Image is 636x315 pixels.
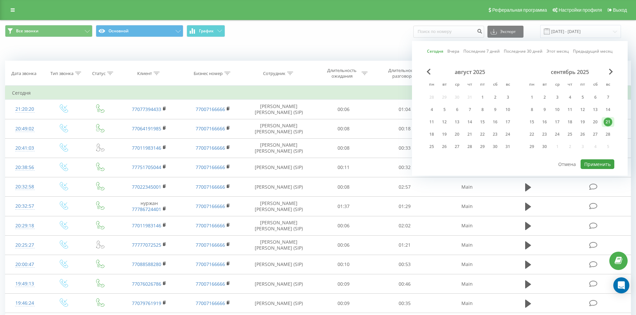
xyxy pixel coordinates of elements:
[313,158,374,177] td: 00:11
[591,105,600,114] div: 13
[589,105,602,115] div: сб 13 сент. 2025 г.
[263,71,285,76] div: Сотрудник
[564,129,576,139] div: чт 25 сент. 2025 г.
[553,105,562,114] div: 10
[463,117,476,127] div: чт 14 авг. 2025 г.
[374,119,435,138] td: 00:18
[503,142,512,151] div: 31
[465,130,474,139] div: 21
[313,100,374,119] td: 00:06
[604,105,612,114] div: 14
[196,203,225,209] a: 77007166666
[525,92,538,102] div: пн 1 сент. 2025 г.
[527,142,536,151] div: 29
[374,255,435,274] td: 00:53
[435,216,498,235] td: Main
[609,69,613,75] span: Next Month
[589,129,602,139] div: сб 27 сент. 2025 г.
[476,129,489,139] div: пт 22 авг. 2025 г.
[463,129,476,139] div: чт 21 авг. 2025 г.
[538,142,551,152] div: вт 30 сент. 2025 г.
[476,105,489,115] div: пт 8 авг. 2025 г.
[438,142,451,152] div: вт 26 авг. 2025 г.
[196,242,225,248] a: 77007166666
[425,117,438,127] div: пн 11 авг. 2025 г.
[453,118,461,126] div: 13
[489,92,501,102] div: сб 2 авг. 2025 г.
[12,122,38,135] div: 20:49:02
[435,197,498,216] td: Main
[604,130,612,139] div: 28
[438,117,451,127] div: вт 12 авг. 2025 г.
[590,80,600,90] abbr: суббота
[491,93,499,102] div: 2
[313,119,374,138] td: 00:08
[551,129,564,139] div: ср 24 сент. 2025 г.
[527,118,536,126] div: 15
[440,118,449,126] div: 12
[245,235,313,255] td: [PERSON_NAME] [PERSON_NAME] (SIP)
[576,105,589,115] div: пт 12 сент. 2025 г.
[463,142,476,152] div: чт 28 авг. 2025 г.
[438,105,451,115] div: вт 5 авг. 2025 г.
[385,68,421,79] div: Длительность разговора
[11,71,36,76] div: Дата звонка
[413,26,484,38] input: Поиск по номеру
[613,277,629,293] div: Open Intercom Messenger
[540,80,550,90] abbr: вторник
[489,105,501,115] div: сб 9 авг. 2025 г.
[50,71,73,76] div: Тип звонка
[540,93,549,102] div: 2
[196,125,225,132] a: 77007166666
[196,106,225,112] a: 77007166666
[527,80,537,90] abbr: понедельник
[551,105,564,115] div: ср 10 сент. 2025 г.
[451,117,463,127] div: ср 13 авг. 2025 г.
[527,130,536,139] div: 22
[132,242,161,248] a: 77777072525
[427,118,436,126] div: 11
[552,80,562,90] abbr: среда
[581,159,614,169] button: Применить
[564,105,576,115] div: чт 11 сент. 2025 г.
[453,105,461,114] div: 6
[602,129,614,139] div: вс 28 сент. 2025 г.
[538,92,551,102] div: вт 2 сент. 2025 г.
[313,177,374,197] td: 00:08
[196,222,225,229] a: 77007166666
[427,105,436,114] div: 4
[132,300,161,306] a: 77079761919
[553,93,562,102] div: 3
[96,25,183,37] button: Основной
[245,100,313,119] td: [PERSON_NAME] [PERSON_NAME] (SIP)
[132,125,161,132] a: 77064191985
[540,142,549,151] div: 30
[12,277,38,290] div: 19:49:13
[435,274,498,294] td: Main
[427,130,436,139] div: 18
[465,105,474,114] div: 7
[425,105,438,115] div: пн 4 авг. 2025 г.
[573,48,613,54] a: Предыдущий месяц
[478,105,487,114] div: 8
[374,216,435,235] td: 02:02
[476,117,489,127] div: пт 15 авг. 2025 г.
[427,48,443,54] a: Сегодня
[504,48,543,54] a: Последние 30 дней
[118,197,181,216] td: нуржан
[313,216,374,235] td: 00:06
[196,184,225,190] a: 77007166666
[374,158,435,177] td: 00:32
[555,159,580,169] button: Отмена
[453,142,461,151] div: 27
[425,142,438,152] div: пн 25 авг. 2025 г.
[12,258,38,271] div: 20:00:47
[374,235,435,255] td: 01:21
[613,7,627,13] span: Выход
[578,130,587,139] div: 26
[489,129,501,139] div: сб 23 авг. 2025 г.
[439,80,449,90] abbr: вторник
[589,92,602,102] div: сб 6 сент. 2025 г.
[604,93,612,102] div: 7
[132,145,161,151] a: 77011983146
